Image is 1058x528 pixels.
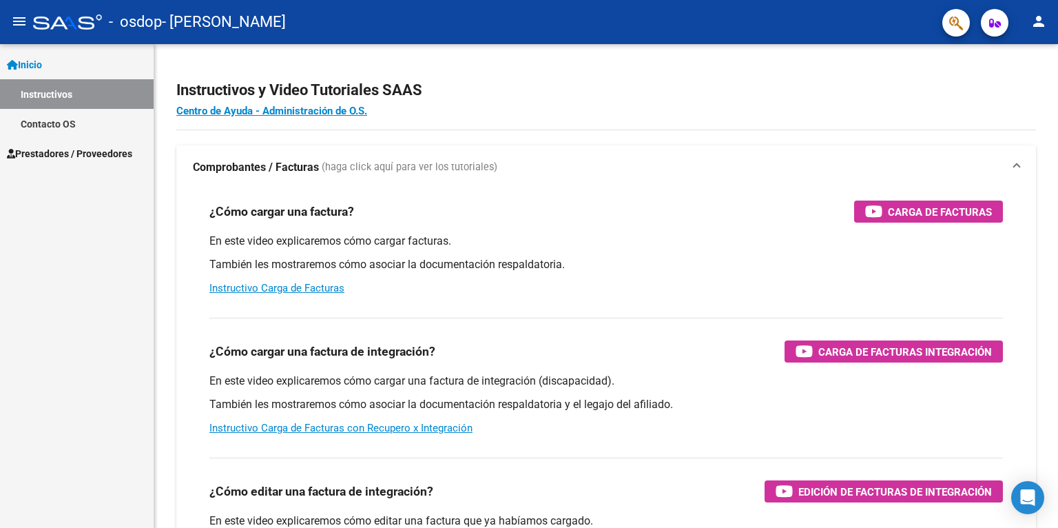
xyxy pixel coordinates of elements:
[209,257,1003,272] p: También les mostraremos cómo asociar la documentación respaldatoria.
[7,146,132,161] span: Prestadores / Proveedores
[176,77,1036,103] h2: Instructivos y Video Tutoriales SAAS
[818,343,992,361] span: Carga de Facturas Integración
[7,57,42,72] span: Inicio
[209,397,1003,412] p: También les mostraremos cómo asociar la documentación respaldatoria y el legajo del afiliado.
[209,202,354,221] h3: ¿Cómo cargar una factura?
[209,422,473,434] a: Instructivo Carga de Facturas con Recupero x Integración
[209,234,1003,249] p: En este video explicaremos cómo cargar facturas.
[854,201,1003,223] button: Carga de Facturas
[209,282,344,294] a: Instructivo Carga de Facturas
[1011,481,1044,514] div: Open Intercom Messenger
[209,374,1003,389] p: En este video explicaremos cómo cargar una factura de integración (discapacidad).
[765,480,1003,502] button: Edición de Facturas de integración
[888,203,992,221] span: Carga de Facturas
[193,160,319,175] strong: Comprobantes / Facturas
[798,483,992,500] span: Edición de Facturas de integración
[176,145,1036,190] mat-expansion-panel-header: Comprobantes / Facturas (haga click aquí para ver los tutoriales)
[1030,13,1047,30] mat-icon: person
[162,7,286,37] span: - [PERSON_NAME]
[209,482,433,501] h3: ¿Cómo editar una factura de integración?
[209,342,435,361] h3: ¿Cómo cargar una factura de integración?
[11,13,28,30] mat-icon: menu
[109,7,162,37] span: - osdop
[176,105,367,117] a: Centro de Ayuda - Administración de O.S.
[785,341,1003,363] button: Carga de Facturas Integración
[322,160,497,175] span: (haga click aquí para ver los tutoriales)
